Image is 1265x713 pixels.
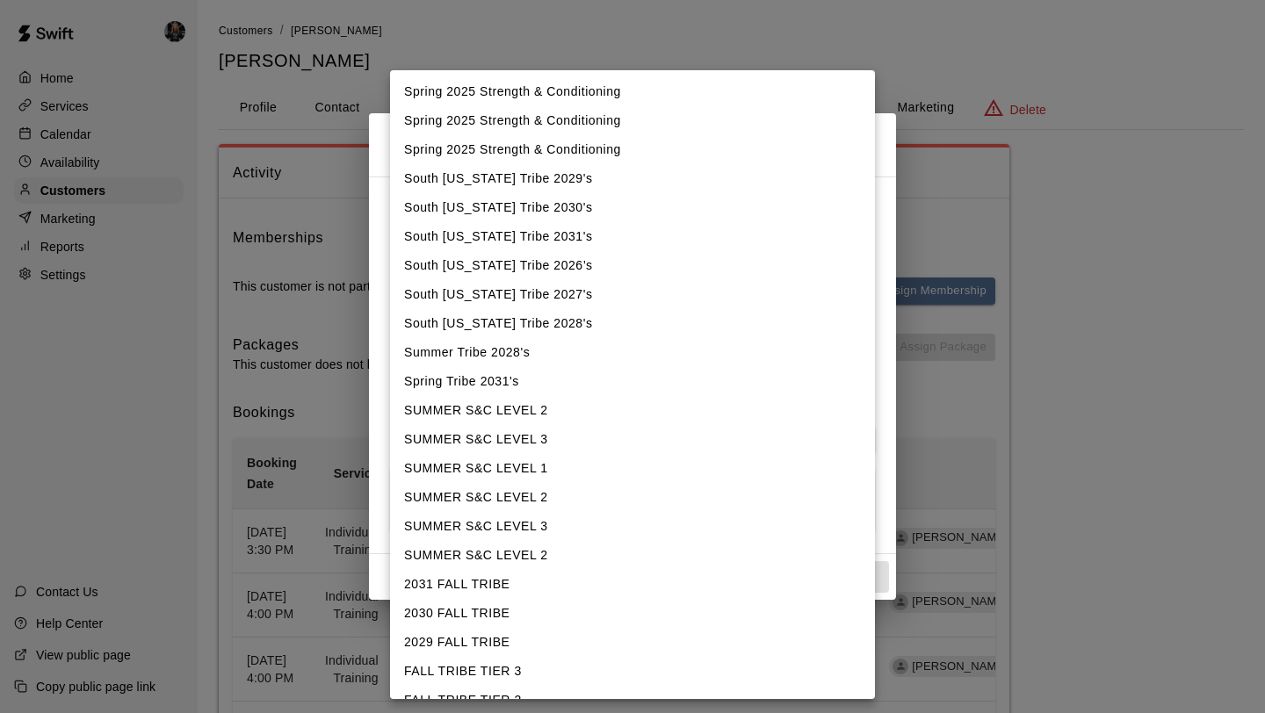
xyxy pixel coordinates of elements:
[390,367,875,396] li: Spring Tribe 2031's
[390,106,875,135] li: Spring 2025 Strength & Conditioning
[390,164,875,193] li: South [US_STATE] Tribe 2029's
[390,483,875,512] li: SUMMER S&C LEVEL 2
[390,309,875,338] li: South [US_STATE] Tribe 2028's
[390,396,875,425] li: SUMMER S&C LEVEL 2
[390,570,875,599] li: 2031 FALL TRIBE
[390,77,875,106] li: Spring 2025 Strength & Conditioning
[390,135,875,164] li: Spring 2025 Strength & Conditioning
[390,251,875,280] li: South [US_STATE] Tribe 2026’s
[390,512,875,541] li: SUMMER S&C LEVEL 3
[390,280,875,309] li: South [US_STATE] Tribe 2027's
[390,425,875,454] li: SUMMER S&C LEVEL 3
[390,541,875,570] li: SUMMER S&C LEVEL 2
[390,193,875,222] li: South [US_STATE] Tribe 2030's
[390,222,875,251] li: South [US_STATE] Tribe 2031's
[390,657,875,686] li: FALL TRIBE TIER 3
[390,628,875,657] li: 2029 FALL TRIBE
[390,454,875,483] li: SUMMER S&C LEVEL 1
[390,599,875,628] li: 2030 FALL TRIBE
[390,338,875,367] li: Summer Tribe 2028's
